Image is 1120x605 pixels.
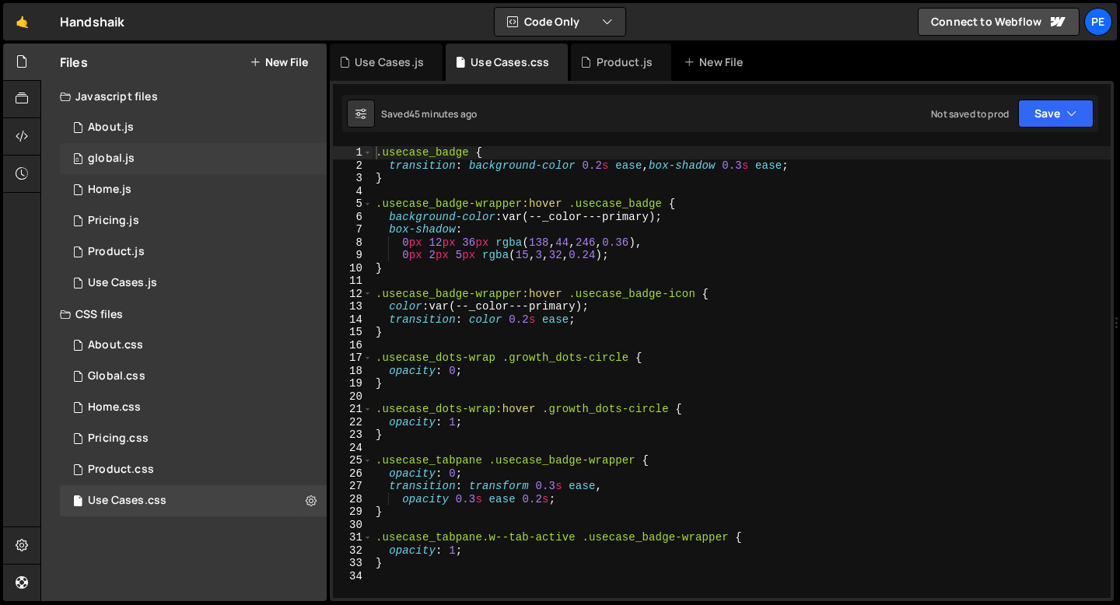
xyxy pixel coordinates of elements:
[333,544,373,558] div: 32
[333,505,373,519] div: 29
[60,236,327,268] div: 16572/45211.js
[60,143,327,174] div: 16572/45061.js
[60,485,327,516] div: 16572/45333.css
[250,56,308,68] button: New File
[355,54,424,70] div: Use Cases.js
[333,159,373,173] div: 2
[333,428,373,442] div: 23
[684,54,749,70] div: New File
[333,390,373,404] div: 20
[60,54,88,71] h2: Files
[471,54,549,70] div: Use Cases.css
[333,146,373,159] div: 1
[88,400,141,414] div: Home.css
[333,249,373,262] div: 9
[333,454,373,467] div: 25
[333,519,373,532] div: 30
[60,174,327,205] div: 16572/45051.js
[88,245,145,259] div: Product.js
[409,107,477,121] div: 45 minutes ago
[41,299,327,330] div: CSS files
[597,54,653,70] div: Product.js
[333,351,373,365] div: 17
[333,403,373,416] div: 21
[333,326,373,339] div: 15
[333,211,373,224] div: 6
[333,557,373,570] div: 33
[333,288,373,301] div: 12
[60,330,327,361] div: 16572/45487.css
[333,172,373,185] div: 3
[60,454,327,485] div: 16572/45330.css
[3,3,41,40] a: 🤙
[333,377,373,390] div: 19
[88,276,157,290] div: Use Cases.js
[88,183,131,197] div: Home.js
[88,214,139,228] div: Pricing.js
[41,81,327,112] div: Javascript files
[88,463,154,477] div: Product.css
[73,154,82,166] span: 0
[88,338,143,352] div: About.css
[60,205,327,236] div: 16572/45430.js
[931,107,1009,121] div: Not saved to prod
[333,493,373,506] div: 28
[333,467,373,481] div: 26
[88,121,134,135] div: About.js
[333,300,373,313] div: 13
[333,262,373,275] div: 10
[333,442,373,455] div: 24
[60,361,327,392] div: 16572/45138.css
[333,223,373,236] div: 7
[333,236,373,250] div: 8
[1018,100,1094,128] button: Save
[60,268,327,299] div: 16572/45332.js
[88,369,145,383] div: Global.css
[918,8,1080,36] a: Connect to Webflow
[88,152,135,166] div: global.js
[333,570,373,583] div: 34
[60,423,327,454] div: 16572/45431.css
[1084,8,1112,36] a: Pe
[333,339,373,352] div: 16
[333,198,373,211] div: 5
[333,365,373,378] div: 18
[88,432,149,446] div: Pricing.css
[333,313,373,327] div: 14
[333,480,373,493] div: 27
[60,112,327,143] div: 16572/45486.js
[381,107,477,121] div: Saved
[60,12,124,31] div: Handshaik
[333,416,373,429] div: 22
[333,531,373,544] div: 31
[333,275,373,288] div: 11
[495,8,625,36] button: Code Only
[60,392,327,423] div: 16572/45056.css
[88,494,166,508] div: Use Cases.css
[333,185,373,198] div: 4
